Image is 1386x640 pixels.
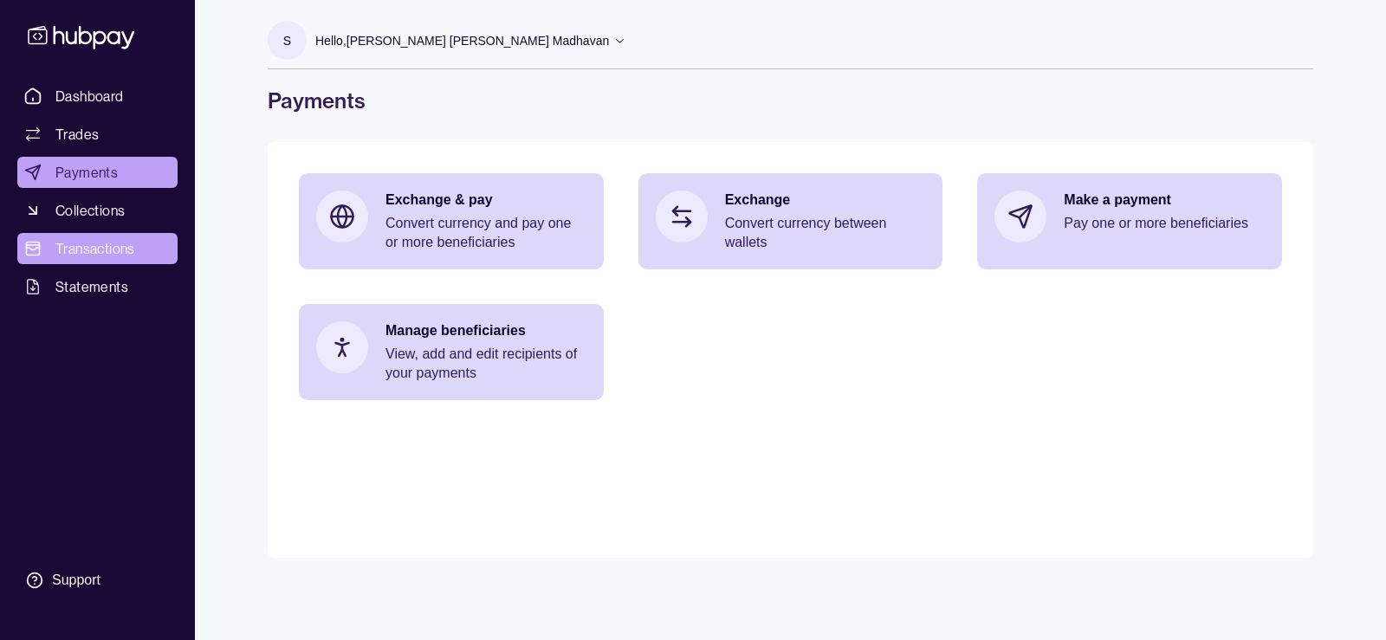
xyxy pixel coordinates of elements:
[17,119,178,150] a: Trades
[299,304,604,400] a: Manage beneficiariesView, add and edit recipients of your payments
[268,87,1313,114] h1: Payments
[55,200,125,221] span: Collections
[725,191,926,210] p: Exchange
[385,191,586,210] p: Exchange & pay
[52,571,100,590] div: Support
[638,173,943,269] a: ExchangeConvert currency between wallets
[17,271,178,302] a: Statements
[725,214,926,252] p: Convert currency between wallets
[17,157,178,188] a: Payments
[55,124,99,145] span: Trades
[315,31,609,50] p: Hello, [PERSON_NAME] [PERSON_NAME] Madhavan
[17,81,178,112] a: Dashboard
[283,31,291,50] p: S
[17,562,178,598] a: Support
[385,345,586,383] p: View, add and edit recipients of your payments
[385,214,586,252] p: Convert currency and pay one or more beneficiaries
[17,233,178,264] a: Transactions
[977,173,1282,260] a: Make a paymentPay one or more beneficiaries
[1064,214,1265,233] p: Pay one or more beneficiaries
[55,238,135,259] span: Transactions
[1064,191,1265,210] p: Make a payment
[55,162,118,183] span: Payments
[55,86,124,107] span: Dashboard
[299,173,604,269] a: Exchange & payConvert currency and pay one or more beneficiaries
[55,276,128,297] span: Statements
[17,195,178,226] a: Collections
[385,321,586,340] p: Manage beneficiaries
